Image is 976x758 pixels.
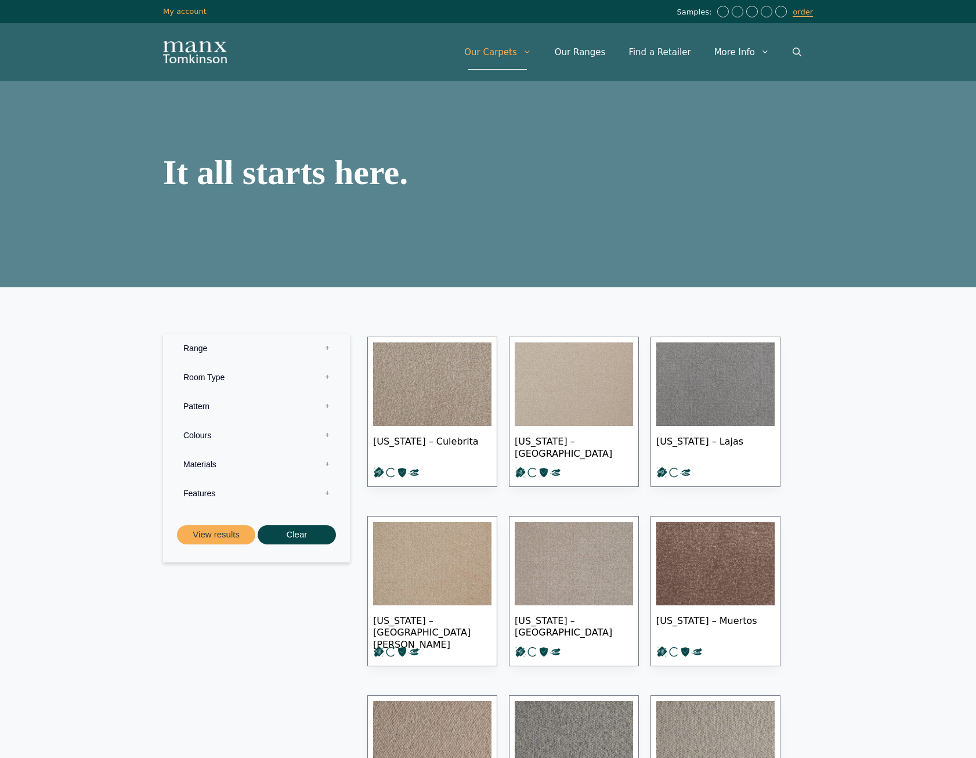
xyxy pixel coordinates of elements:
span: [US_STATE] – [GEOGRAPHIC_DATA] [515,426,633,467]
a: [US_STATE] – Culebrita [367,337,497,487]
span: [US_STATE] – Muertos [656,605,775,646]
a: order [793,8,813,17]
span: [US_STATE] – [GEOGRAPHIC_DATA] [515,605,633,646]
span: [US_STATE] – [GEOGRAPHIC_DATA][PERSON_NAME] [373,605,491,646]
a: More Info [703,35,781,70]
h1: It all starts here. [163,155,482,190]
button: View results [177,525,255,544]
a: [US_STATE] – Muertos [650,516,780,666]
label: Range [172,334,341,363]
nav: Primary [453,35,813,70]
span: Samples: [677,8,714,17]
label: Features [172,479,341,508]
img: Manx Tomkinson [163,41,227,63]
label: Materials [172,450,341,479]
a: [US_STATE] – [GEOGRAPHIC_DATA] [509,516,639,666]
a: Open Search Bar [781,35,813,70]
label: Pattern [172,392,341,421]
span: [US_STATE] – Lajas [656,426,775,467]
label: Colours [172,421,341,450]
a: Our Ranges [543,35,617,70]
a: [US_STATE] – [GEOGRAPHIC_DATA][PERSON_NAME] [367,516,497,666]
a: [US_STATE] – Lajas [650,337,780,487]
button: Clear [258,525,336,544]
a: Our Carpets [453,35,543,70]
a: [US_STATE] – [GEOGRAPHIC_DATA] [509,337,639,487]
label: Room Type [172,363,341,392]
span: [US_STATE] – Culebrita [373,426,491,467]
a: My account [163,7,207,16]
a: Find a Retailer [617,35,702,70]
